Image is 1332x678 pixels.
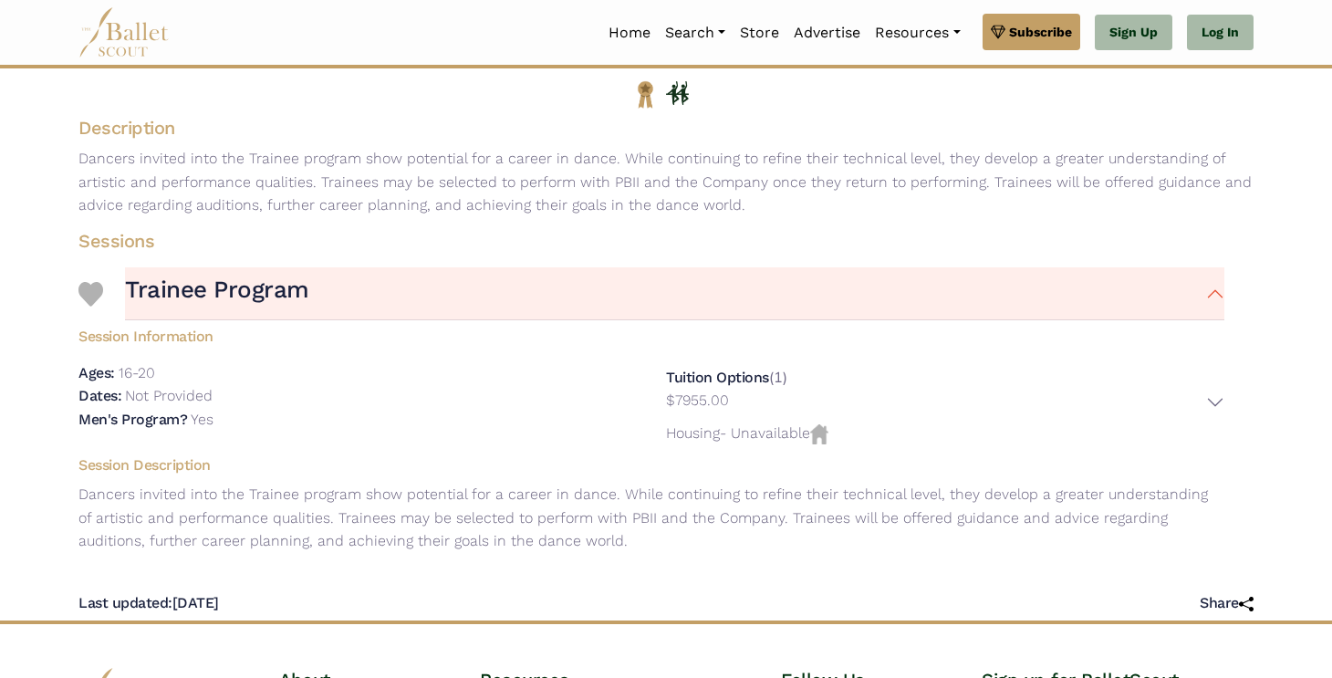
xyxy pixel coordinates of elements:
p: - Unavailable [666,422,1224,445]
img: Heart [78,282,103,307]
div: (1) [666,366,1224,417]
a: Store [733,14,786,52]
p: 16-20 [119,364,155,381]
p: Yes [191,411,213,428]
img: In Person [666,81,689,105]
h5: [DATE] [78,594,219,613]
a: Subscribe [983,14,1080,50]
h4: Sessions [64,229,1239,253]
span: Housing [666,424,720,442]
h5: Men's Program? [78,411,187,428]
img: Housing Unvailable [810,424,828,444]
h5: Share [1200,594,1254,613]
h5: Session Information [64,320,1239,347]
img: gem.svg [991,22,1005,42]
a: Resources [868,14,967,52]
h5: Dates: [78,387,121,404]
a: Advertise [786,14,868,52]
p: Not Provided [125,387,213,404]
h4: Description [64,116,1268,140]
h5: Ages: [78,364,115,381]
span: Last updated: [78,594,172,611]
button: Trainee Program [125,267,1224,320]
span: Subscribe [1009,22,1072,42]
img: National [634,80,657,109]
a: Search [658,14,733,52]
h5: Session Description [64,456,1239,475]
a: Sign Up [1095,15,1172,51]
a: Log In [1187,15,1254,51]
p: Dancers invited into the Trainee program show potential for a career in dance. While continuing t... [64,483,1239,553]
p: Dancers invited into the Trainee program show potential for a career in dance. While continuing t... [64,147,1268,217]
button: $7955.00 [666,389,1224,417]
h5: Tuition Options [666,369,769,386]
h3: Trainee Program [125,275,309,306]
p: $7955.00 [666,389,729,412]
a: Home [601,14,658,52]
